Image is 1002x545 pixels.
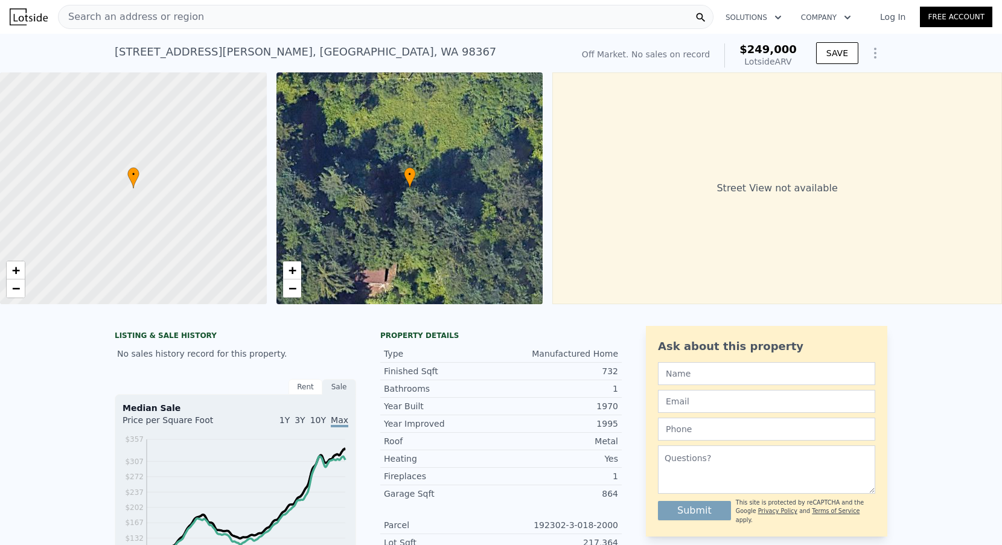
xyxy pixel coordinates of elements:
div: [STREET_ADDRESS][PERSON_NAME] , [GEOGRAPHIC_DATA] , WA 98367 [115,43,496,60]
a: Zoom in [7,261,25,279]
button: Solutions [716,7,791,28]
span: • [404,169,416,180]
div: LISTING & SALE HISTORY [115,331,356,343]
div: Off Market. No sales on record [582,48,710,60]
div: Metal [501,435,618,447]
a: Zoom in [283,261,301,279]
span: 3Y [295,415,305,425]
input: Email [658,390,875,413]
div: 192302-3-018-2000 [501,519,618,531]
tspan: $307 [125,457,144,466]
tspan: $167 [125,518,144,527]
tspan: $272 [125,473,144,481]
span: − [12,281,20,296]
div: Sale [322,379,356,395]
a: Privacy Policy [758,508,797,514]
button: Submit [658,501,731,520]
div: Manufactured Home [501,348,618,360]
div: Garage Sqft [384,488,501,500]
span: • [127,169,139,180]
div: Roof [384,435,501,447]
a: Log In [866,11,920,23]
div: This site is protected by reCAPTCHA and the Google and apply. [736,499,875,524]
span: − [288,281,296,296]
span: Search an address or region [59,10,204,24]
a: Zoom out [7,279,25,298]
span: 1Y [279,415,290,425]
div: • [404,167,416,188]
div: Parcel [384,519,501,531]
div: Property details [380,331,622,340]
img: Lotside [10,8,48,25]
div: Price per Square Foot [123,414,235,433]
div: Yes [501,453,618,465]
div: Ask about this property [658,338,875,355]
div: 1970 [501,400,618,412]
div: No sales history record for this property. [115,343,356,365]
div: Rent [289,379,322,395]
div: 864 [501,488,618,500]
span: Max [331,415,348,427]
div: 732 [501,365,618,377]
span: 10Y [310,415,326,425]
span: + [288,263,296,278]
div: 1 [501,383,618,395]
div: Fireplaces [384,470,501,482]
div: Lotside ARV [739,56,797,68]
div: Median Sale [123,402,348,414]
button: Company [791,7,861,28]
a: Terms of Service [812,508,860,514]
tspan: $202 [125,503,144,512]
div: 1995 [501,418,618,430]
button: SAVE [816,42,858,64]
input: Name [658,362,875,385]
input: Phone [658,418,875,441]
tspan: $237 [125,488,144,497]
tspan: $357 [125,435,144,444]
div: 1 [501,470,618,482]
div: Bathrooms [384,383,501,395]
div: Street View not available [552,72,1002,304]
div: Year Built [384,400,501,412]
div: Type [384,348,501,360]
tspan: $132 [125,534,144,543]
div: Year Improved [384,418,501,430]
button: Show Options [863,41,887,65]
div: • [127,167,139,188]
a: Free Account [920,7,992,27]
a: Zoom out [283,279,301,298]
div: Finished Sqft [384,365,501,377]
span: $249,000 [739,43,797,56]
span: + [12,263,20,278]
div: Heating [384,453,501,465]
